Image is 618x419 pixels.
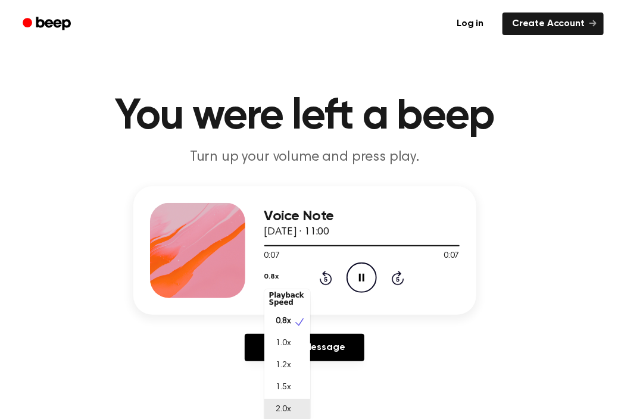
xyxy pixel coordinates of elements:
span: 1.5x [276,382,291,394]
div: Playback Speed [264,287,310,311]
span: 1.2x [276,359,291,372]
span: 1.0x [276,337,291,350]
span: 0.8x [276,315,291,328]
span: 2.0x [276,404,291,416]
button: 0.8x [264,267,279,287]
